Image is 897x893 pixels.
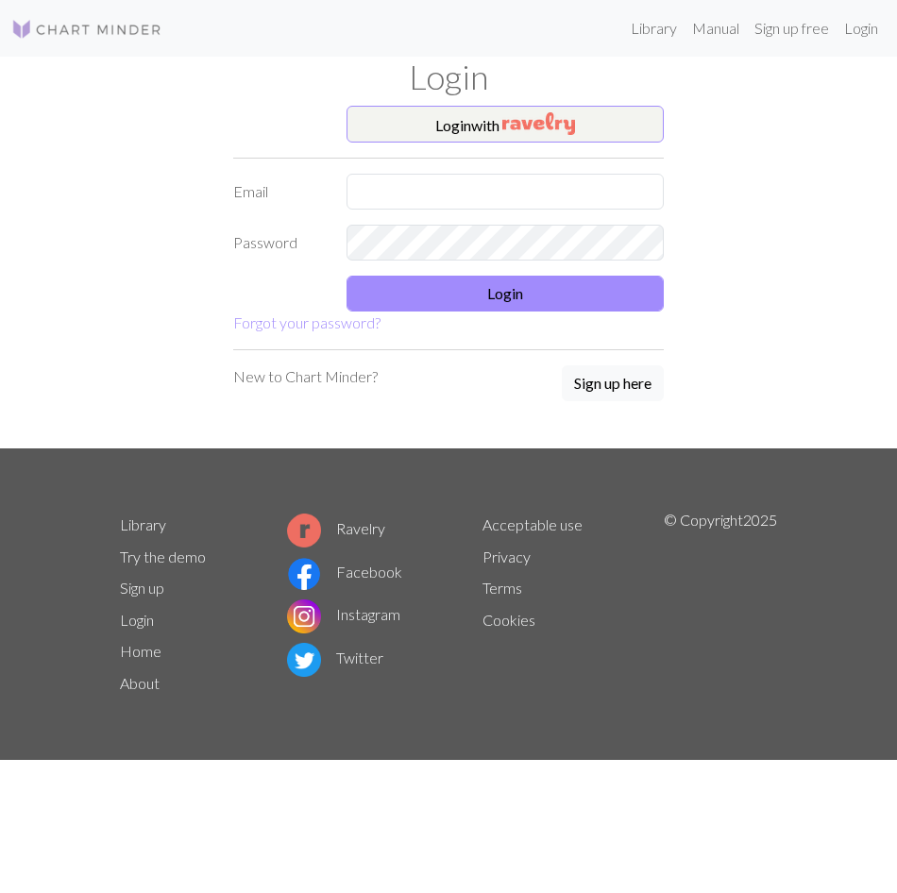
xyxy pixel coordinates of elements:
[120,674,160,692] a: About
[287,514,321,548] img: Ravelry logo
[347,106,664,143] button: Loginwith
[664,509,777,699] p: © Copyright 2025
[233,313,381,331] a: Forgot your password?
[482,611,535,629] a: Cookies
[482,548,531,565] a: Privacy
[623,9,685,47] a: Library
[120,611,154,629] a: Login
[222,174,335,210] label: Email
[233,365,378,388] p: New to Chart Minder?
[837,9,886,47] a: Login
[287,605,400,623] a: Instagram
[222,225,335,261] label: Password
[482,579,522,597] a: Terms
[287,563,402,581] a: Facebook
[287,599,321,633] img: Instagram logo
[287,643,321,677] img: Twitter logo
[287,649,383,666] a: Twitter
[11,18,162,41] img: Logo
[747,9,837,47] a: Sign up free
[685,9,747,47] a: Manual
[120,642,161,660] a: Home
[120,548,206,565] a: Try the demo
[287,557,321,591] img: Facebook logo
[287,519,385,537] a: Ravelry
[482,515,583,533] a: Acceptable use
[109,57,788,98] h1: Login
[120,579,164,597] a: Sign up
[347,276,664,312] button: Login
[502,112,575,135] img: Ravelry
[120,515,166,533] a: Library
[562,365,664,401] button: Sign up here
[562,365,664,403] a: Sign up here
